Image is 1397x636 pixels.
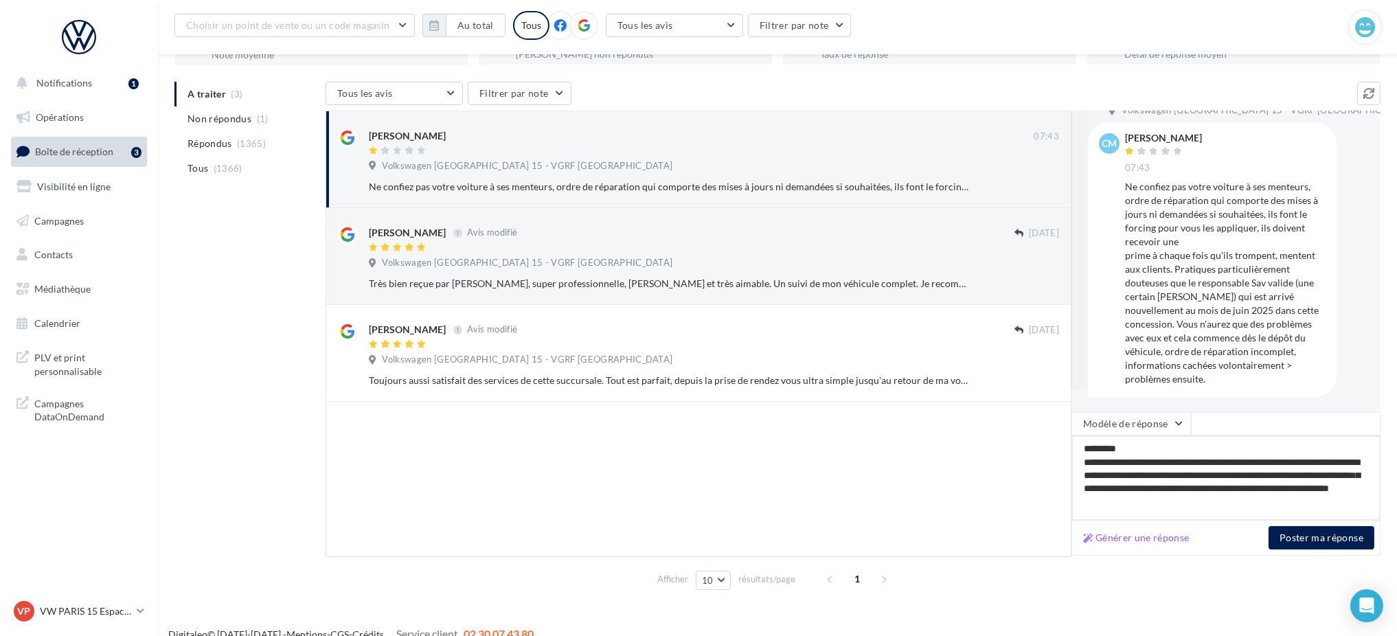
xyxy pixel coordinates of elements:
span: Campagnes [34,214,84,226]
span: résultats/page [738,573,795,586]
span: 1 [846,568,868,590]
span: (1366) [214,163,242,174]
button: Notifications 1 [8,69,144,98]
button: Filtrer par note [468,82,571,105]
button: Au total [446,14,506,37]
button: Choisir un point de vente ou un code magasin [174,14,415,37]
span: [DATE] [1029,324,1059,337]
span: Médiathèque [34,283,91,295]
a: Contacts [8,240,150,269]
span: Volkswagen [GEOGRAPHIC_DATA] 15 - VGRF [GEOGRAPHIC_DATA] [382,257,672,269]
button: Modèle de réponse [1071,412,1191,435]
span: Tous [188,161,208,175]
button: Tous les avis [606,14,743,37]
span: 07:43 [1034,130,1059,143]
span: Boîte de réception [35,146,113,157]
span: Volkswagen [GEOGRAPHIC_DATA] 15 - VGRF [GEOGRAPHIC_DATA] [382,160,672,172]
div: [PERSON_NAME] [369,129,446,143]
span: Opérations [36,111,84,123]
span: (1) [257,113,269,124]
div: Très bien reçue par [PERSON_NAME], super professionnelle, [PERSON_NAME] et très aimable. Un suivi... [369,277,970,291]
button: Filtrer par note [748,14,852,37]
p: VW PARIS 15 Espace Suffren [40,604,131,618]
div: [PERSON_NAME] [369,226,446,240]
button: Au total [422,14,506,37]
div: [PERSON_NAME] [1125,133,1202,143]
div: 1 [128,78,139,89]
span: Choisir un point de vente ou un code magasin [186,19,389,31]
a: Campagnes DataOnDemand [8,389,150,429]
span: Campagnes DataOnDemand [34,394,141,424]
span: Répondus [188,137,232,150]
span: [DATE] [1029,227,1059,240]
span: Calendrier [34,317,80,329]
div: Ne confiez pas votre voiture à ses menteurs, ordre de réparation qui comporte des mises à jours n... [1125,180,1326,386]
a: Opérations [8,103,150,132]
span: Tous les avis [337,87,393,99]
span: VP [18,604,31,618]
span: 10 [702,575,714,586]
a: Boîte de réception3 [8,137,150,166]
div: Tous [513,11,549,40]
a: Campagnes [8,207,150,236]
button: 10 [696,571,731,590]
div: 3 [131,147,141,158]
button: Tous les avis [326,82,463,105]
span: Afficher [657,573,688,586]
div: Toujours aussi satisfait des services de cette succursale. Tout est parfait, depuis la prise de r... [369,374,970,387]
button: Poster ma réponse [1269,526,1374,549]
a: Calendrier [8,309,150,338]
span: (1365) [237,138,266,149]
span: cM [1102,137,1117,150]
span: Contacts [34,249,73,260]
span: Volkswagen [GEOGRAPHIC_DATA] 15 - VGRF [GEOGRAPHIC_DATA] [382,354,672,366]
span: Notifications [36,77,92,89]
div: Ne confiez pas votre voiture à ses menteurs, ordre de réparation qui comporte des mises à jours n... [369,180,970,194]
a: Médiathèque [8,275,150,304]
div: [PERSON_NAME] [369,323,446,337]
span: Non répondus [188,112,251,126]
span: Tous les avis [617,19,673,31]
span: PLV et print personnalisable [34,348,141,378]
span: Visibilité en ligne [37,181,111,192]
a: PLV et print personnalisable [8,343,150,383]
span: Avis modifié [467,324,517,335]
a: Visibilité en ligne [8,172,150,201]
div: Open Intercom Messenger [1350,589,1383,622]
button: Générer une réponse [1078,530,1195,546]
span: 07:43 [1125,162,1150,174]
span: Avis modifié [467,227,517,238]
a: VP VW PARIS 15 Espace Suffren [11,598,147,624]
